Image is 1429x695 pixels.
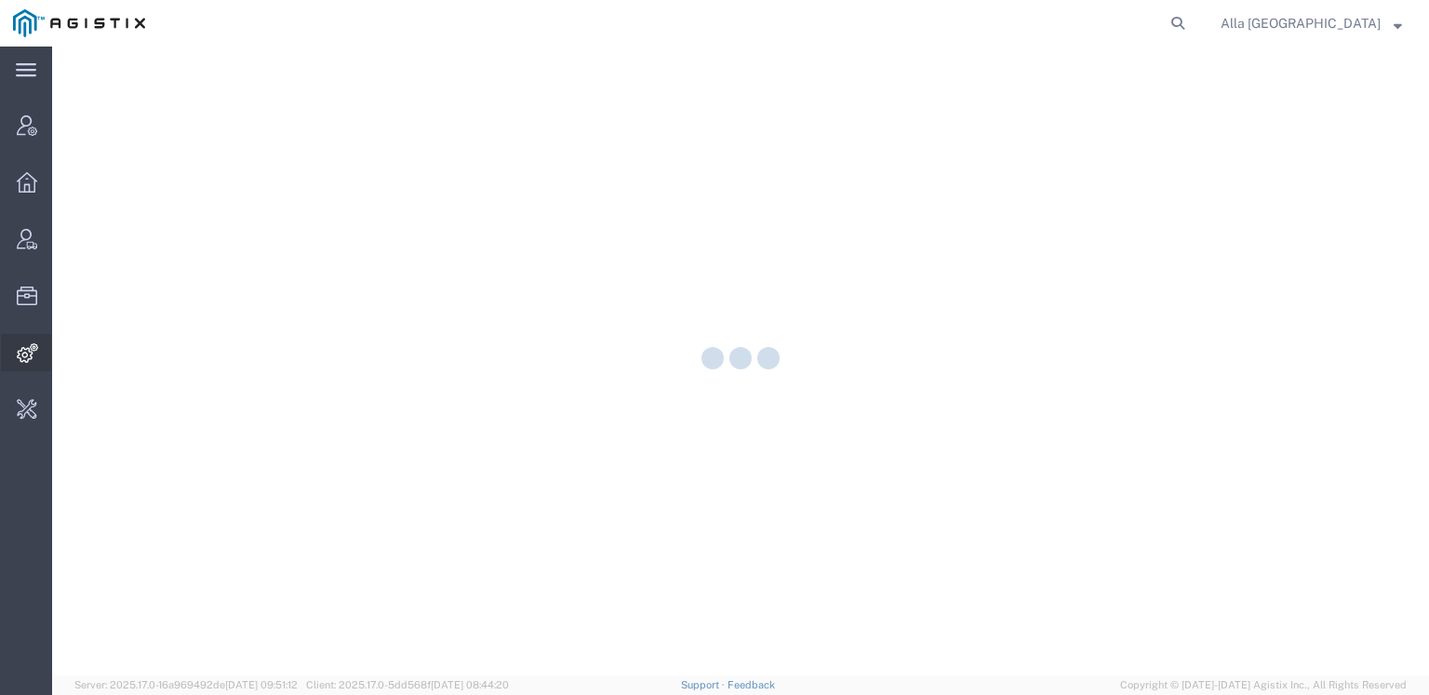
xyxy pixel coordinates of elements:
[13,9,145,37] img: logo
[681,679,728,690] a: Support
[1120,677,1407,693] span: Copyright © [DATE]-[DATE] Agistix Inc., All Rights Reserved
[1221,13,1381,33] span: Alla Marokko
[306,679,509,690] span: Client: 2025.17.0-5dd568f
[728,679,775,690] a: Feedback
[431,679,509,690] span: [DATE] 08:44:20
[1220,12,1403,34] button: Alla [GEOGRAPHIC_DATA]
[74,679,298,690] span: Server: 2025.17.0-16a969492de
[225,679,298,690] span: [DATE] 09:51:12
